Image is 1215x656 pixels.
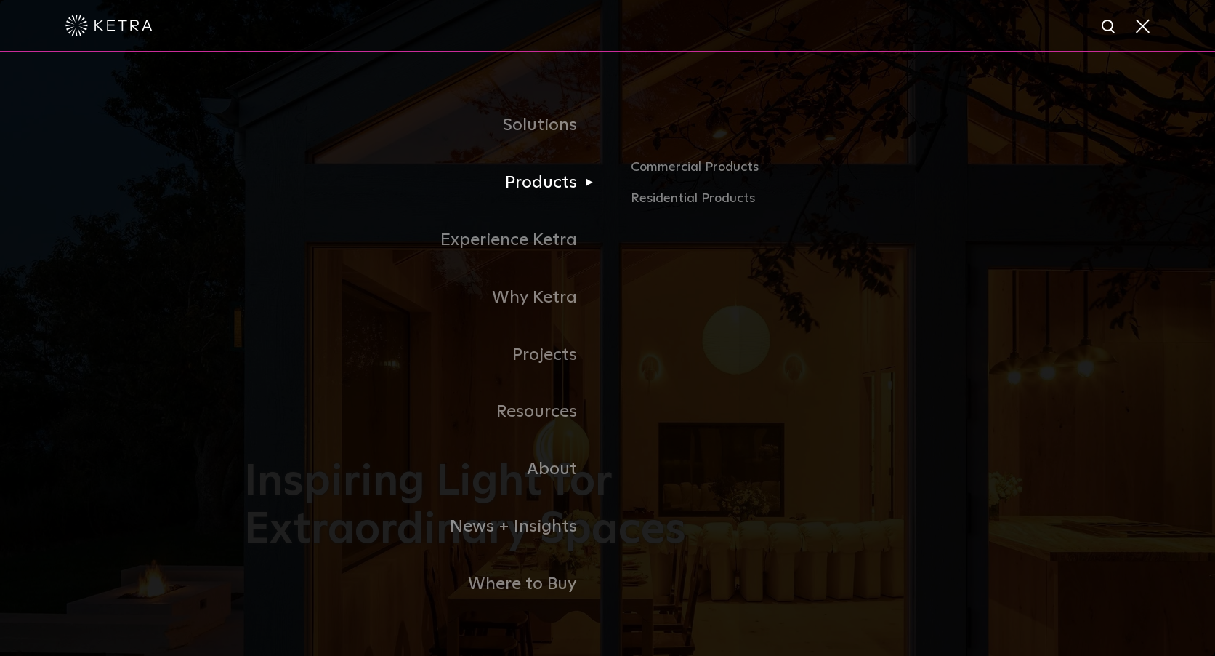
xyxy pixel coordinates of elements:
a: Resources [244,383,607,441]
a: News + Insights [244,498,607,556]
a: About [244,441,607,498]
a: Where to Buy [244,556,607,613]
a: Residential Products [631,188,971,209]
a: Solutions [244,97,607,154]
a: Why Ketra [244,269,607,327]
img: search icon [1100,18,1118,36]
a: Commercial Products [631,156,971,188]
div: Navigation Menu [244,97,971,612]
img: ketra-logo-2019-white [65,15,153,36]
a: Products [244,154,607,212]
a: Projects [244,327,607,384]
a: Experience Ketra [244,212,607,269]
